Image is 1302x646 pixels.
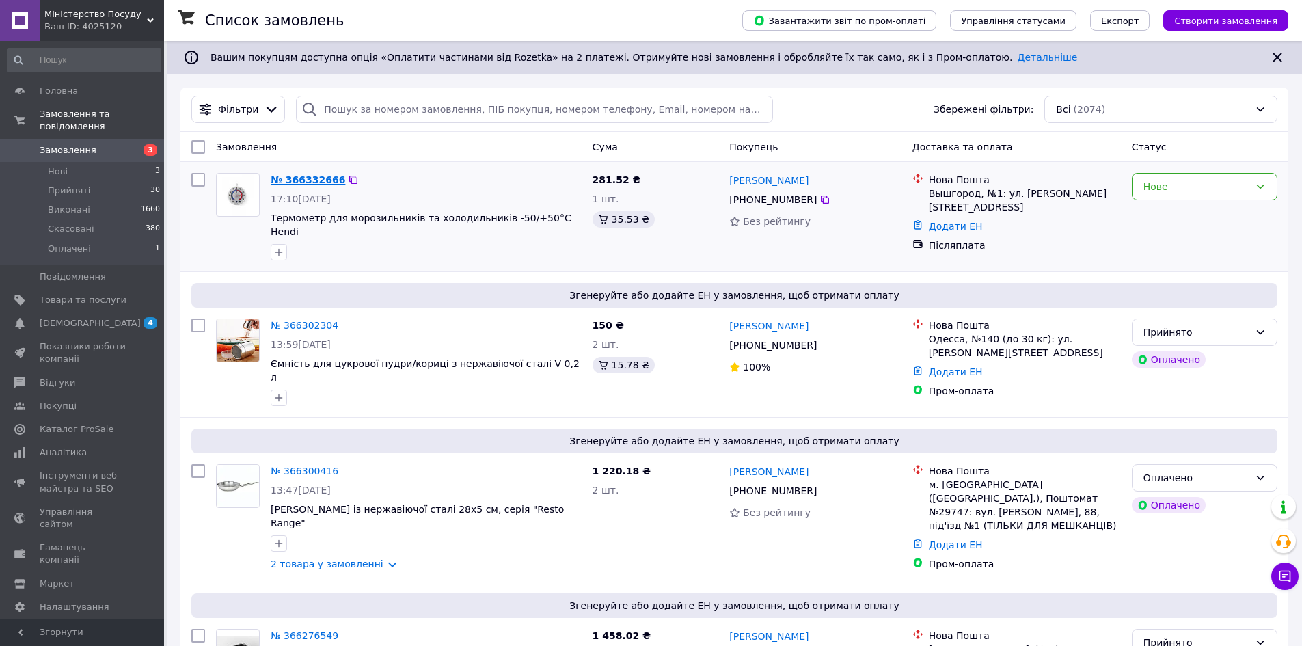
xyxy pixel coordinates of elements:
span: (2074) [1074,104,1106,115]
span: 2 шт. [593,485,619,496]
span: Нові [48,165,68,178]
span: Покупці [40,400,77,412]
span: 281.52 ₴ [593,174,641,185]
div: [PHONE_NUMBER] [727,190,819,209]
div: Нове [1143,179,1249,194]
span: 4 [144,317,157,329]
span: Доставка та оплата [912,142,1013,152]
span: 13:47[DATE] [271,485,331,496]
div: 15.78 ₴ [593,357,655,373]
div: 35.53 ₴ [593,211,655,228]
div: Одесса, №140 (до 30 кг): ул. [PERSON_NAME][STREET_ADDRESS] [929,332,1121,360]
span: 1660 [141,204,160,216]
span: Вашим покупцям доступна опція «Оплатити частинами від Rozetka» на 2 платежі. Отримуйте нові замов... [211,52,1077,63]
div: Оплачено [1132,497,1206,513]
span: Згенеруйте або додайте ЕН у замовлення, щоб отримати оплату [197,599,1272,613]
div: Нова Пошта [929,173,1121,187]
input: Пошук за номером замовлення, ПІБ покупця, номером телефону, Email, номером накладної [296,96,772,123]
span: Товари та послуги [40,294,126,306]
span: Виконані [48,204,90,216]
a: Термометр для морозильників та холодильників -50/+50°C Hendi [271,213,571,237]
span: Повідомлення [40,271,106,283]
span: Скасовані [48,223,94,235]
div: Нова Пошта [929,464,1121,478]
span: Налаштування [40,601,109,613]
div: Пром-оплата [929,384,1121,398]
a: Детальніше [1018,52,1078,63]
div: Нова Пошта [929,319,1121,332]
button: Чат з покупцем [1271,563,1299,590]
span: Маркет [40,578,74,590]
div: Прийнято [1143,325,1249,340]
span: Каталог ProSale [40,423,113,435]
span: 1 [155,243,160,255]
input: Пошук [7,48,161,72]
span: Завантажити звіт по пром-оплаті [753,14,925,27]
span: Фільтри [218,103,258,116]
span: 380 [146,223,160,235]
span: Покупець [729,142,778,152]
div: Нова Пошта [929,629,1121,643]
a: Фото товару [216,319,260,362]
span: Всі [1056,103,1070,116]
span: [DEMOGRAPHIC_DATA] [40,317,141,329]
span: Гаманець компанії [40,541,126,566]
a: Створити замовлення [1150,14,1288,25]
span: 30 [150,185,160,197]
h1: Список замовлень [205,12,344,29]
img: Фото товару [217,319,259,362]
span: 150 ₴ [593,320,624,331]
span: 3 [155,165,160,178]
div: Післяплата [929,239,1121,252]
div: Вышгород, №1: ул. [PERSON_NAME][STREET_ADDRESS] [929,187,1121,214]
span: Замовлення [216,142,277,152]
span: Замовлення та повідомлення [40,108,164,133]
button: Створити замовлення [1163,10,1288,31]
span: 100% [743,362,770,373]
span: Експорт [1101,16,1139,26]
span: Прийняті [48,185,90,197]
div: Ваш ID: 4025120 [44,21,164,33]
span: Відгуки [40,377,75,389]
a: [PERSON_NAME] [729,465,809,479]
a: [PERSON_NAME] [729,630,809,643]
a: [PERSON_NAME] із нержавіючої сталі 28х5 см, серія "Resto Range" [271,504,564,528]
span: Показники роботи компанії [40,340,126,365]
a: № 366332666 [271,174,345,185]
span: Управління сайтом [40,506,126,530]
a: Додати ЕН [929,539,983,550]
a: Ємність для цукрової пудри/кориці з нержавіючої сталі V 0,2 л [271,358,580,383]
a: [PERSON_NAME] [729,319,809,333]
span: Управління статусами [961,16,1066,26]
span: Без рейтингу [743,507,811,518]
a: [PERSON_NAME] [729,174,809,187]
span: 3 [144,144,157,156]
span: Аналітика [40,446,87,459]
span: Головна [40,85,78,97]
a: Додати ЕН [929,221,983,232]
button: Завантажити звіт по пром-оплаті [742,10,936,31]
a: № 366300416 [271,466,338,476]
a: Додати ЕН [929,366,983,377]
div: Оплачено [1143,470,1249,485]
span: 13:59[DATE] [271,339,331,350]
span: 1 шт. [593,193,619,204]
span: Замовлення [40,144,96,157]
img: Фото товару [222,174,254,216]
div: [PHONE_NUMBER] [727,481,819,500]
a: Фото товару [216,173,260,217]
img: Фото товару [217,465,259,507]
span: 2 шт. [593,339,619,350]
span: 1 220.18 ₴ [593,466,651,476]
a: № 366302304 [271,320,338,331]
span: Статус [1132,142,1167,152]
div: Пром-оплата [929,557,1121,571]
span: Створити замовлення [1174,16,1277,26]
span: Cума [593,142,618,152]
button: Експорт [1090,10,1150,31]
span: Збережені фільтри: [934,103,1033,116]
span: Згенеруйте або додайте ЕН у замовлення, щоб отримати оплату [197,288,1272,302]
span: Інструменти веб-майстра та SEO [40,470,126,494]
